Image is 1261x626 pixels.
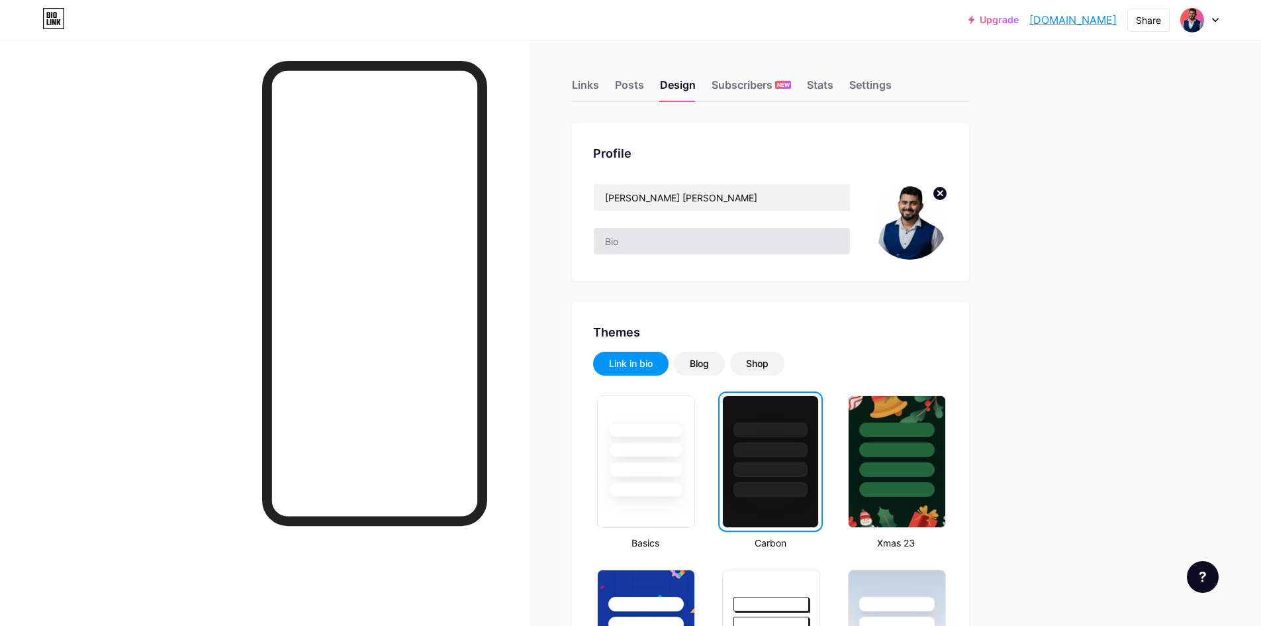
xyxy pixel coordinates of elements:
[968,15,1019,25] a: Upgrade
[1180,7,1205,32] img: alisterlasrado
[746,357,769,370] div: Shop
[1136,13,1161,27] div: Share
[594,228,850,254] input: Bio
[593,536,697,550] div: Basics
[872,183,948,260] img: alisterlasrado
[712,77,791,101] div: Subscribers
[660,77,696,101] div: Design
[718,536,822,550] div: Carbon
[615,77,644,101] div: Posts
[609,357,653,370] div: Link in bio
[807,77,833,101] div: Stats
[690,357,709,370] div: Blog
[849,77,892,101] div: Settings
[594,184,850,211] input: Name
[593,323,948,341] div: Themes
[777,81,790,89] span: NEW
[593,144,948,162] div: Profile
[572,77,599,101] div: Links
[1029,12,1117,28] a: [DOMAIN_NAME]
[844,536,948,550] div: Xmas 23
